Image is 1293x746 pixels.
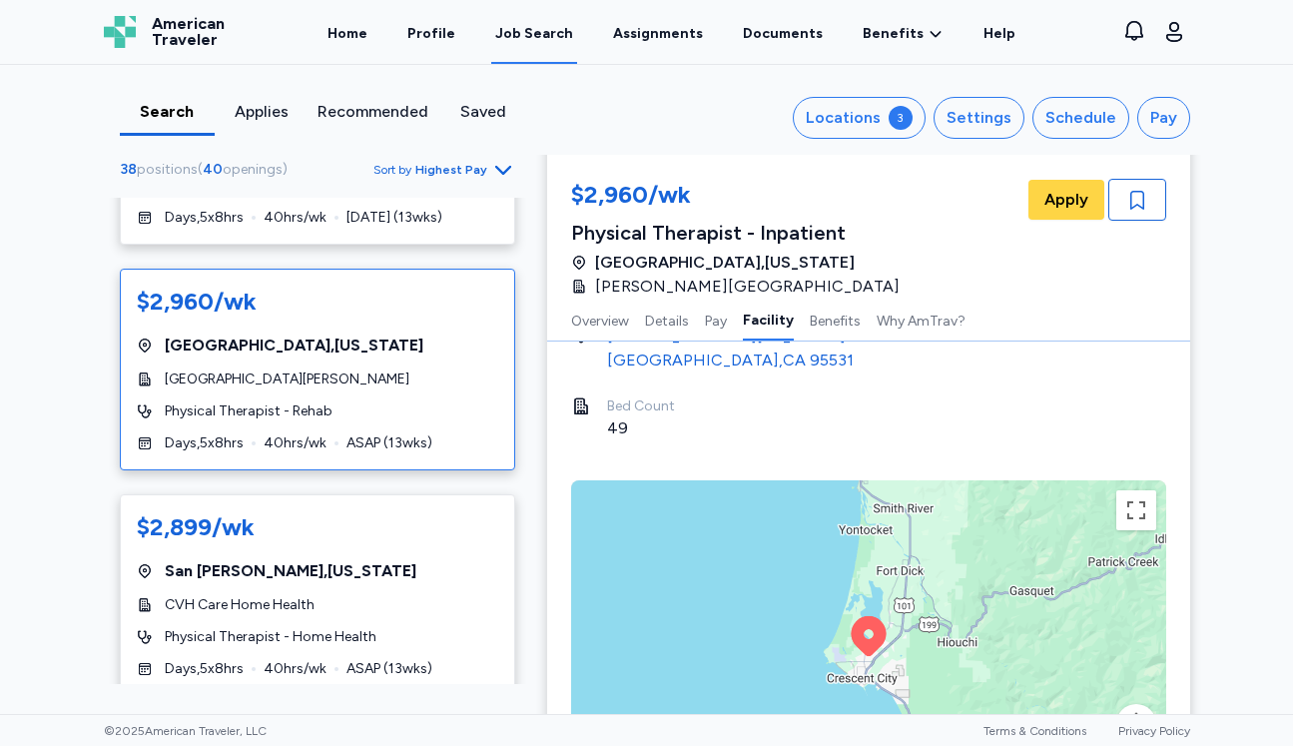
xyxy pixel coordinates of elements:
div: Schedule [1045,106,1116,130]
button: Why AmTrav? [877,299,966,341]
span: [DATE] ( 13 wks) [346,208,442,228]
span: Physical Therapist - Rehab [165,401,332,421]
span: [GEOGRAPHIC_DATA][PERSON_NAME] [165,370,409,389]
a: Privacy Policy [1118,724,1190,738]
div: Physical Therapist - Inpatient [571,219,912,247]
div: $2,960/wk [571,179,912,215]
button: Pay [705,299,727,341]
div: $2,960/wk [137,286,257,318]
div: ( ) [120,160,296,180]
span: American Traveler [152,16,225,48]
span: positions [137,161,198,178]
button: Map camera controls [1116,704,1156,744]
span: © 2025 American Traveler, LLC [104,723,267,739]
button: Toggle fullscreen view [1116,490,1156,530]
div: Job Search [495,24,573,44]
span: [GEOGRAPHIC_DATA] , [US_STATE] [165,334,423,358]
span: Highest Pay [415,162,487,178]
span: 38 [120,161,137,178]
button: Settings [934,97,1024,139]
div: 49 [607,416,675,440]
div: Pay [1150,106,1177,130]
span: Sort by [373,162,411,178]
div: Search [128,100,207,124]
button: Facility [743,299,794,341]
div: Locations [806,106,881,130]
span: openings [223,161,283,178]
div: Saved [444,100,523,124]
img: Logo [104,16,136,48]
span: [GEOGRAPHIC_DATA] , [US_STATE] [595,251,855,275]
span: Days , 5 x 8 hrs [165,433,244,453]
span: 40 hrs/wk [264,659,326,679]
a: Benefits [863,24,944,44]
span: 40 hrs/wk [264,433,326,453]
div: 3 [889,106,913,130]
span: CVH Care Home Health [165,595,315,615]
div: [GEOGRAPHIC_DATA] , CA 95531 [607,349,854,373]
span: Benefits [863,24,924,44]
div: Bed Count [607,396,675,416]
button: Schedule [1032,97,1129,139]
button: Apply [1028,180,1104,220]
span: Days , 5 x 8 hrs [165,659,244,679]
div: Applies [223,100,302,124]
span: 40 [203,161,223,178]
div: Settings [947,106,1011,130]
button: Pay [1137,97,1190,139]
span: Days , 5 x 8 hrs [165,208,244,228]
a: Job Search [491,2,577,64]
button: Locations3 [793,97,926,139]
span: 40 hrs/wk [264,208,326,228]
a: [STREET_ADDRESS][US_STATE][GEOGRAPHIC_DATA],CA 95531 [607,325,854,373]
button: Benefits [810,299,861,341]
div: Recommended [318,100,428,124]
span: ASAP ( 13 wks) [346,433,432,453]
button: Details [645,299,689,341]
button: Overview [571,299,629,341]
span: ASAP ( 13 wks) [346,659,432,679]
span: Apply [1044,188,1088,212]
span: [PERSON_NAME][GEOGRAPHIC_DATA] [595,275,900,299]
div: $2,899/wk [137,511,255,543]
span: San [PERSON_NAME] , [US_STATE] [165,559,416,583]
button: Sort byHighest Pay [373,158,515,182]
span: Physical Therapist - Home Health [165,627,376,647]
a: Terms & Conditions [983,724,1086,738]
